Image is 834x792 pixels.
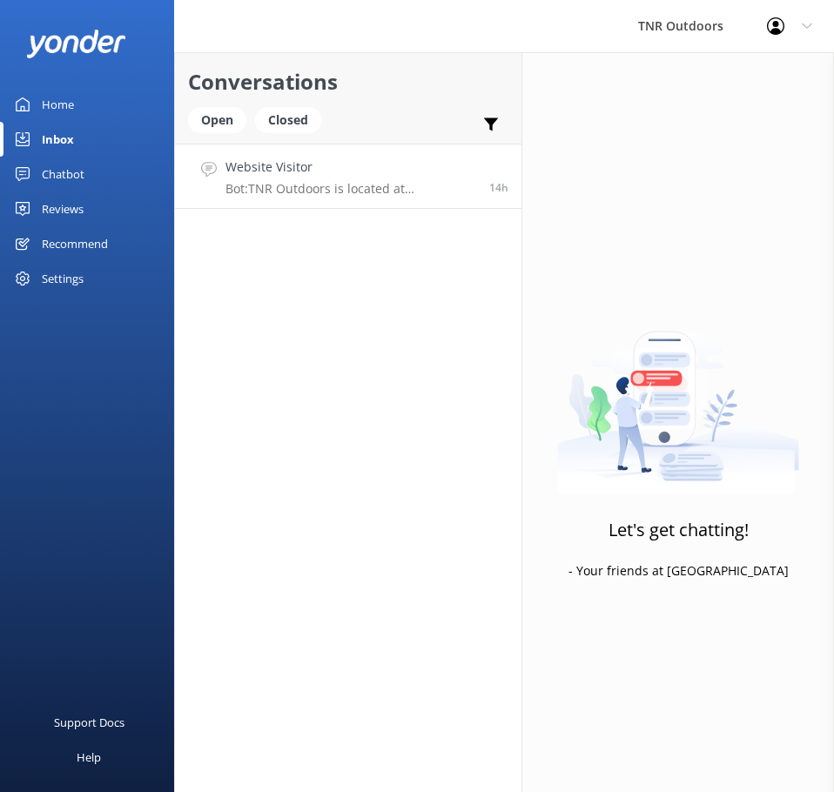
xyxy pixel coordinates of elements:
a: Website VisitorBot:TNR Outdoors is located at [STREET_ADDRESS][DATE]. For directions, click [URL]... [175,144,521,209]
div: Settings [42,261,84,296]
h4: Website Visitor [225,158,476,177]
div: Support Docs [54,705,124,740]
div: Inbox [42,122,74,157]
div: Recommend [42,226,108,261]
img: artwork of a man stealing a conversation from at giant smartphone [557,299,799,494]
a: Closed [255,110,330,129]
div: Chatbot [42,157,84,191]
p: - Your friends at [GEOGRAPHIC_DATA] [568,561,789,581]
div: Help [77,740,101,775]
p: Bot: TNR Outdoors is located at [STREET_ADDRESS][DATE]. For directions, click [URL][DOMAIN_NAME]. [225,181,476,197]
img: yonder-white-logo.png [26,30,126,58]
div: Reviews [42,191,84,226]
div: Closed [255,107,321,133]
div: Open [188,107,246,133]
h2: Conversations [188,65,508,98]
h3: Let's get chatting! [609,516,749,544]
span: Sep 02 2025 09:19pm (UTC +01:00) Europe/London [489,180,508,195]
div: Home [42,87,74,122]
a: Open [188,110,255,129]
